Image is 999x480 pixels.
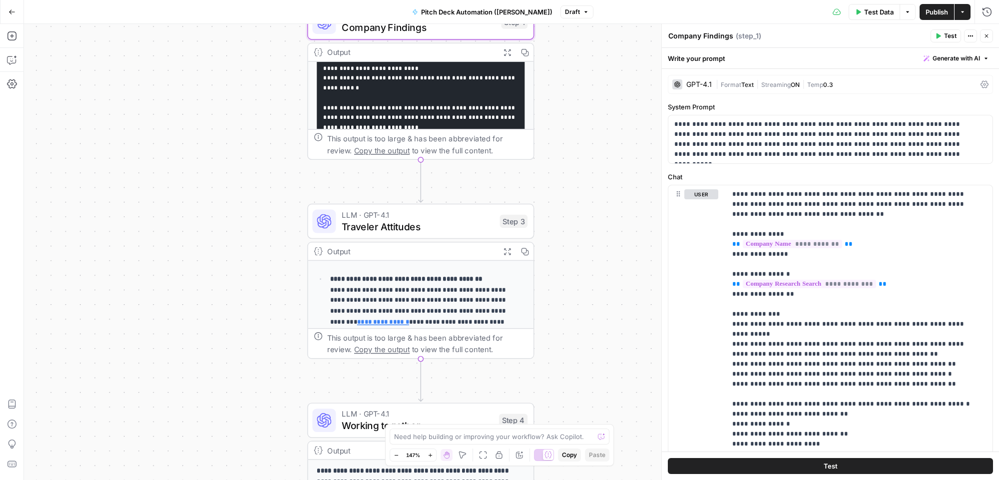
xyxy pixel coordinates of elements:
[406,451,420,459] span: 147%
[342,219,494,234] span: Traveler Attitudes
[327,46,494,58] div: Output
[327,133,527,156] div: This output is too large & has been abbreviated for review. to view the full content.
[354,146,410,155] span: Copy the output
[800,79,807,89] span: |
[406,4,558,20] button: Pitch Deck Automation ([PERSON_NAME])
[342,20,496,34] span: Company Findings
[668,458,993,474] button: Test
[421,7,552,17] span: Pitch Deck Automation ([PERSON_NAME])
[562,451,577,460] span: Copy
[565,7,580,16] span: Draft
[589,451,605,460] span: Paste
[926,7,948,17] span: Publish
[419,359,423,401] g: Edge from step_3 to step_4
[807,81,823,88] span: Temp
[754,79,761,89] span: |
[558,449,581,462] button: Copy
[761,81,791,88] span: Streaming
[791,81,800,88] span: ON
[849,4,900,20] button: Test Data
[686,81,712,88] div: GPT-4.1
[327,245,494,257] div: Output
[560,5,593,18] button: Draft
[920,4,954,20] button: Publish
[354,345,410,354] span: Copy the output
[342,209,494,220] span: LLM · GPT-4.1
[684,189,718,199] button: user
[944,31,957,40] span: Test
[501,15,527,28] div: Step 1
[933,54,980,63] span: Generate with AI
[824,461,838,471] span: Test
[823,81,833,88] span: 0.3
[864,7,894,17] span: Test Data
[721,81,741,88] span: Format
[668,172,993,182] label: Chat
[342,408,493,420] span: LLM · GPT-4.1
[920,52,993,65] button: Generate with AI
[500,215,528,228] div: Step 3
[736,31,761,41] span: ( step_1 )
[342,418,493,433] span: Working together
[931,29,961,42] button: Test
[327,445,494,456] div: Output
[499,414,527,427] div: Step 4
[419,160,423,202] g: Edge from step_1 to step_3
[662,48,999,68] div: Write your prompt
[585,449,609,462] button: Paste
[327,332,527,355] div: This output is too large & has been abbreviated for review. to view the full content.
[668,102,993,112] label: System Prompt
[741,81,754,88] span: Text
[716,79,721,89] span: |
[668,31,733,41] textarea: Company Findings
